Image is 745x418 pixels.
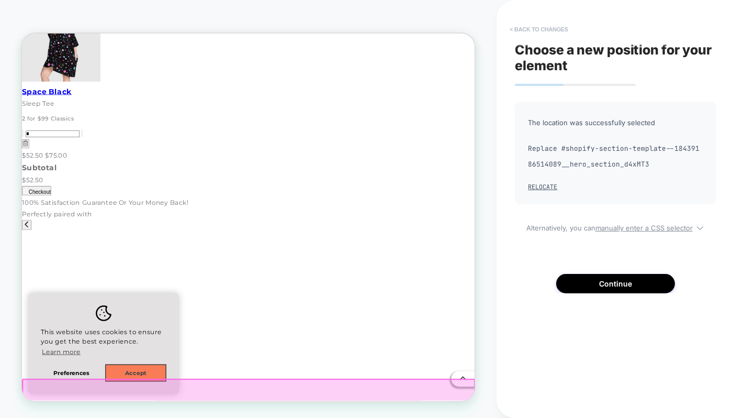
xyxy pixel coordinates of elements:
[31,158,61,168] span: $75.00
[528,183,557,191] button: Relocate
[515,42,712,73] span: Choose a new position for your element
[504,21,573,38] button: < Back to changes
[515,220,716,232] span: Alternatively, you can
[528,141,703,172] span: Replace #shopify-section-template--18439186514089__hero_section_d4xMT3
[595,224,693,232] u: manually enter a CSS selector
[5,4,37,35] button: Gorgias live chat
[556,274,675,293] button: Continue
[98,362,119,383] img: logo
[528,115,703,130] span: The location was successfully selected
